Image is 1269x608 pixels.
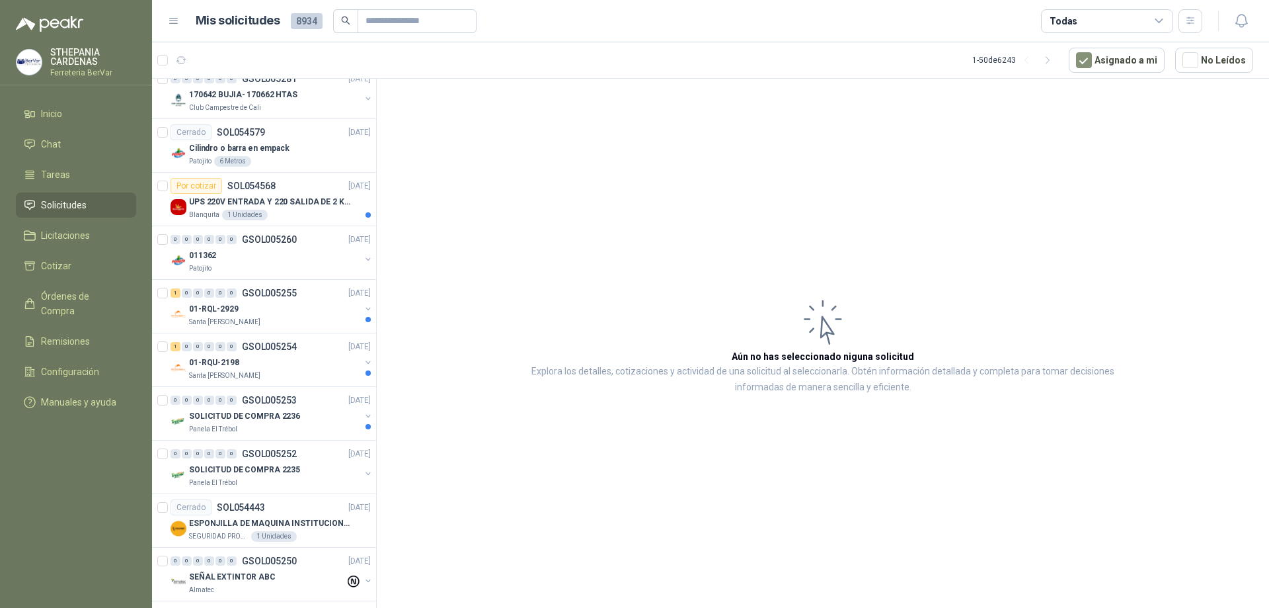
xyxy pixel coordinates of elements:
[182,396,192,405] div: 0
[171,413,186,429] img: Company Logo
[189,249,216,262] p: 011362
[196,11,280,30] h1: Mis solicitudes
[242,288,297,298] p: GSOL005255
[217,503,265,512] p: SOL054443
[17,50,42,75] img: Company Logo
[242,449,297,458] p: GSOL005252
[341,16,350,25] span: search
[171,556,180,566] div: 0
[171,232,373,274] a: 0 0 0 0 0 0 GSOL005260[DATE] Company Logo011362Patojito
[348,180,371,193] p: [DATE]
[227,74,237,83] div: 0
[291,13,323,29] span: 8934
[50,69,136,77] p: Ferreteria BerVar
[1050,14,1077,28] div: Todas
[215,74,225,83] div: 0
[215,556,225,566] div: 0
[189,317,260,327] p: Santa [PERSON_NAME]
[204,74,214,83] div: 0
[189,89,297,101] p: 170642 BUJIA- 170662 HTAS
[182,288,192,298] div: 0
[171,199,186,215] img: Company Logo
[204,342,214,351] div: 0
[214,156,251,167] div: 6 Metros
[182,235,192,244] div: 0
[189,478,237,488] p: Panela El Trébol
[227,235,237,244] div: 0
[50,48,136,66] p: STHEPANIA CARDENAS
[41,137,61,152] span: Chat
[227,288,237,298] div: 0
[41,365,99,379] span: Configuración
[215,342,225,351] div: 0
[348,341,371,353] p: [DATE]
[41,167,70,182] span: Tareas
[189,464,300,476] p: SOLICITUD DE COMPRA 2235
[41,334,90,349] span: Remisiones
[242,235,297,244] p: GSOL005260
[171,392,373,435] a: 0 0 0 0 0 0 GSOL005253[DATE] Company LogoSOLICITUD DE COMPRA 2236Panela El Trébol
[41,289,124,318] span: Órdenes de Compra
[227,181,276,191] p: SOL054568
[41,228,90,243] span: Licitaciones
[171,146,186,161] img: Company Logo
[171,553,373,595] a: 0 0 0 0 0 0 GSOL005250[DATE] Company LogoSEÑAL EXTINTOR ABCAlmatec
[171,360,186,376] img: Company Logo
[171,285,373,327] a: 1 0 0 0 0 0 GSOL005255[DATE] Company Logo01-RQL-2929Santa [PERSON_NAME]
[227,556,237,566] div: 0
[204,449,214,458] div: 0
[189,103,261,113] p: Club Campestre de Cali
[16,162,136,187] a: Tareas
[193,288,203,298] div: 0
[193,396,203,405] div: 0
[189,357,239,369] p: 01-RQU-2198
[16,359,136,384] a: Configuración
[182,556,192,566] div: 0
[348,73,371,85] p: [DATE]
[204,288,214,298] div: 0
[171,449,180,458] div: 0
[189,142,289,155] p: Cilindro o barra en empack
[171,124,211,140] div: Cerrado
[193,74,203,83] div: 0
[204,396,214,405] div: 0
[41,107,62,121] span: Inicio
[193,556,203,566] div: 0
[171,306,186,322] img: Company Logo
[1175,48,1253,73] button: No Leídos
[242,342,297,351] p: GSOL005254
[242,396,297,405] p: GSOL005253
[348,501,371,514] p: [DATE]
[215,396,225,405] div: 0
[171,235,180,244] div: 0
[193,342,203,351] div: 0
[189,196,354,208] p: UPS 220V ENTRADA Y 220 SALIDA DE 2 KVA
[189,210,219,220] p: Blanquita
[171,342,180,351] div: 1
[189,531,249,542] p: SEGURIDAD PROVISER LTDA
[182,342,192,351] div: 0
[41,395,116,410] span: Manuales y ayuda
[509,364,1137,396] p: Explora los detalles, cotizaciones y actividad de una solicitud al seleccionarla. Obtén informaci...
[16,193,136,218] a: Solicitudes
[348,448,371,460] p: [DATE]
[348,126,371,139] p: [DATE]
[152,173,376,226] a: Por cotizarSOL054568[DATE] Company LogoUPS 220V ENTRADA Y 220 SALIDA DE 2 KVABlanquita1 Unidades
[171,92,186,108] img: Company Logo
[152,494,376,548] a: CerradoSOL054443[DATE] Company LogoESPONJILLA DE MAQUINA INSTITUCIONAL-NEGRA X 12 UNIDADESSEGURID...
[41,259,71,273] span: Cotizar
[16,390,136,415] a: Manuales y ayuda
[193,449,203,458] div: 0
[251,531,297,542] div: 1 Unidades
[348,287,371,300] p: [DATE]
[182,74,192,83] div: 0
[16,132,136,157] a: Chat
[152,119,376,173] a: CerradoSOL054579[DATE] Company LogoCilindro o barra en empackPatojito6 Metros
[189,263,211,274] p: Patojito
[193,235,203,244] div: 0
[227,342,237,351] div: 0
[348,555,371,568] p: [DATE]
[171,178,222,194] div: Por cotizar
[222,210,268,220] div: 1 Unidades
[227,449,237,458] div: 0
